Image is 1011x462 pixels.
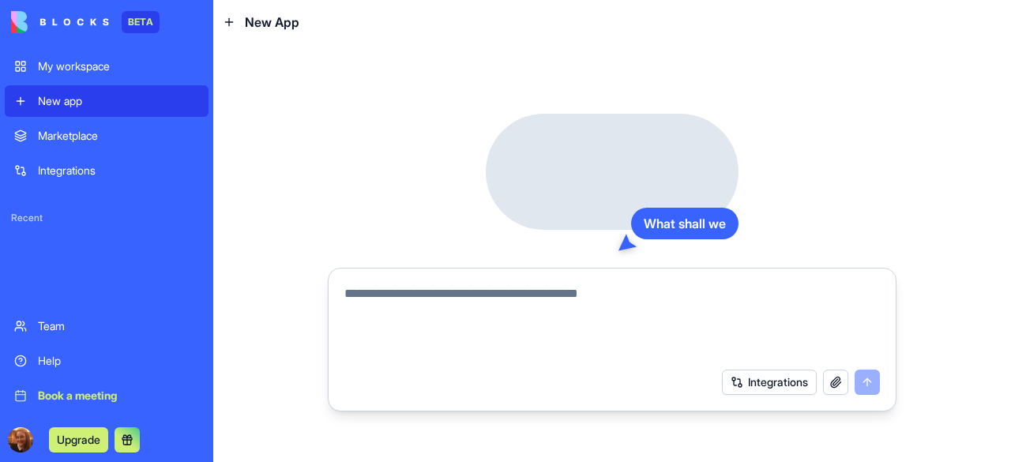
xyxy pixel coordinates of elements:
span: New App [245,13,299,32]
a: Team [5,310,209,342]
div: Team [38,318,199,334]
div: New app [38,93,199,109]
button: Upgrade [49,427,108,453]
button: Integrations [722,370,817,395]
a: Upgrade [49,431,108,447]
a: Help [5,345,209,377]
a: Marketplace [5,120,209,152]
div: Marketplace [38,128,199,144]
img: logo [11,11,109,33]
span: Recent [5,212,209,224]
img: ACg8ocKW1DqRt3DzdFhaMOehSF_DUco4x3vN4-i2MIuDdUBhkNTw4YU=s96-c [8,427,33,453]
a: Book a meeting [5,380,209,411]
a: New app [5,85,209,117]
div: BETA [122,11,160,33]
div: My workspace [38,58,199,74]
div: Book a meeting [38,388,199,404]
a: My workspace [5,51,209,82]
div: Integrations [38,163,199,178]
div: Help [38,353,199,369]
a: Integrations [5,155,209,186]
a: BETA [11,11,160,33]
div: What shall we [631,208,739,239]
